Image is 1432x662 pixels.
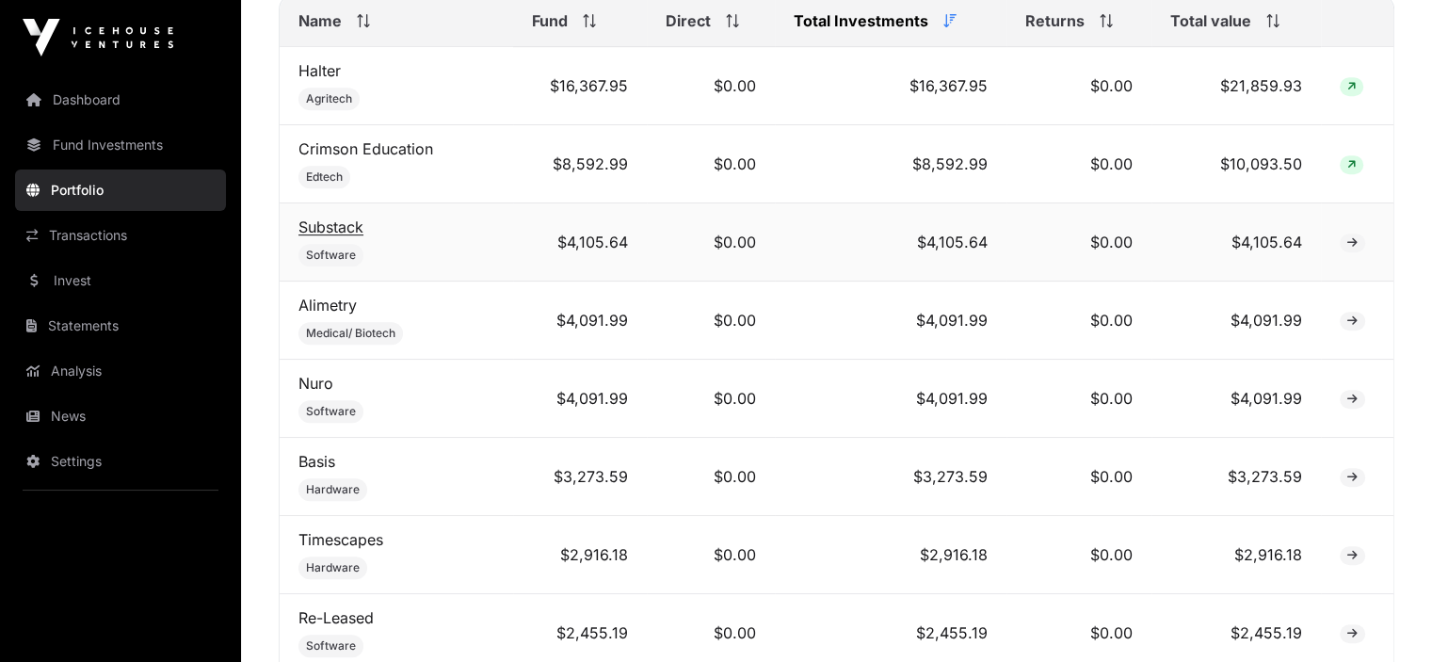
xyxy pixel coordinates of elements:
[1006,438,1151,516] td: $0.00
[298,61,341,80] a: Halter
[1006,125,1151,203] td: $0.00
[775,282,1006,360] td: $4,091.99
[647,125,775,203] td: $0.00
[306,170,343,185] span: Edtech
[647,203,775,282] td: $0.00
[666,9,711,32] span: Direct
[15,79,226,121] a: Dashboard
[306,482,360,497] span: Hardware
[532,9,568,32] span: Fund
[1025,9,1085,32] span: Returns
[513,438,647,516] td: $3,273.59
[306,91,352,106] span: Agritech
[1006,47,1151,125] td: $0.00
[1151,360,1321,438] td: $4,091.99
[298,530,383,549] a: Timescapes
[15,350,226,392] a: Analysis
[15,260,226,301] a: Invest
[298,218,363,236] a: Substack
[15,170,226,211] a: Portfolio
[647,47,775,125] td: $0.00
[306,248,356,263] span: Software
[647,516,775,594] td: $0.00
[15,441,226,482] a: Settings
[15,215,226,256] a: Transactions
[775,360,1006,438] td: $4,091.99
[1151,125,1321,203] td: $10,093.50
[513,360,647,438] td: $4,091.99
[775,125,1006,203] td: $8,592.99
[513,125,647,203] td: $8,592.99
[1151,47,1321,125] td: $21,859.93
[1170,9,1251,32] span: Total value
[1006,516,1151,594] td: $0.00
[647,282,775,360] td: $0.00
[1006,203,1151,282] td: $0.00
[298,296,357,315] a: Alimetry
[647,438,775,516] td: $0.00
[1151,516,1321,594] td: $2,916.18
[513,47,647,125] td: $16,367.95
[775,516,1006,594] td: $2,916.18
[647,360,775,438] td: $0.00
[298,374,333,393] a: Nuro
[513,516,647,594] td: $2,916.18
[15,305,226,347] a: Statements
[23,19,173,57] img: Icehouse Ventures Logo
[775,203,1006,282] td: $4,105.64
[1151,438,1321,516] td: $3,273.59
[775,47,1006,125] td: $16,367.95
[794,9,928,32] span: Total Investments
[298,452,335,471] a: Basis
[306,638,356,654] span: Software
[775,438,1006,516] td: $3,273.59
[513,203,647,282] td: $4,105.64
[15,124,226,166] a: Fund Investments
[15,396,226,437] a: News
[1151,282,1321,360] td: $4,091.99
[298,608,374,627] a: Re-Leased
[306,560,360,575] span: Hardware
[513,282,647,360] td: $4,091.99
[306,326,395,341] span: Medical/ Biotech
[1151,203,1321,282] td: $4,105.64
[1006,282,1151,360] td: $0.00
[306,404,356,419] span: Software
[298,139,433,158] a: Crimson Education
[1006,360,1151,438] td: $0.00
[298,9,342,32] span: Name
[1338,572,1432,662] iframe: Chat Widget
